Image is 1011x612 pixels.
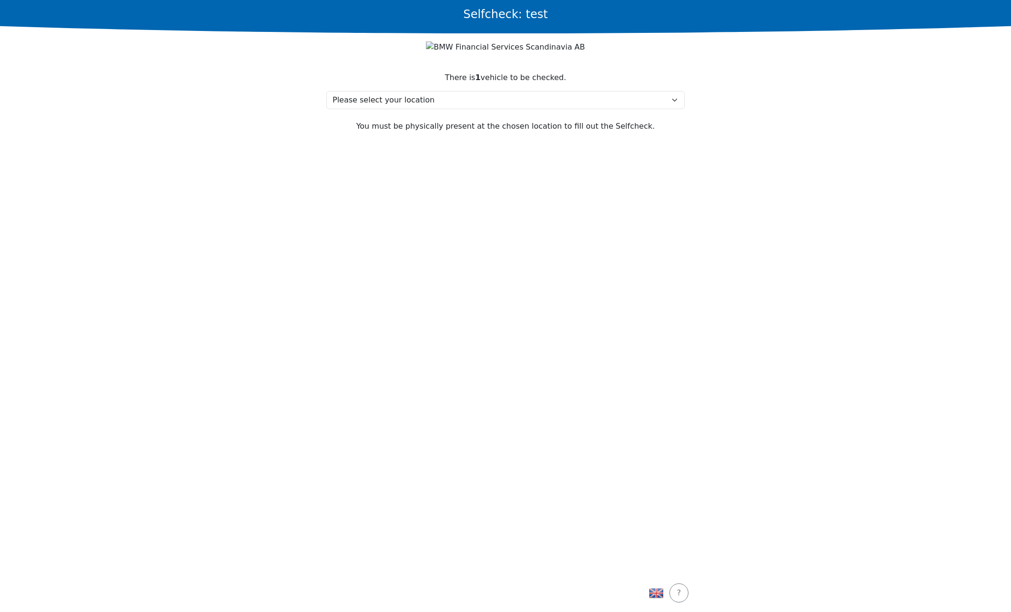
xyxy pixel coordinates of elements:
button: ? [669,583,688,602]
div: ? [676,587,682,599]
p: You must be physically present at the chosen location to fill out the Selfcheck. [326,121,685,132]
img: BMW Financial Services Scandinavia AB [426,41,585,53]
strong: 1 [475,73,480,82]
img: 7AiV5eXjk7o66Ll2Qd7VA2nvzvBHmZ09wKvcuKioqoeqkQUNYKJpLSiQntST+zvVdwszkbiSezvVdQm6T93i3AP4FyPKsWKay... [649,586,663,600]
h1: Selfcheck: test [463,8,547,21]
div: There is vehicle to be checked. [326,72,685,83]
